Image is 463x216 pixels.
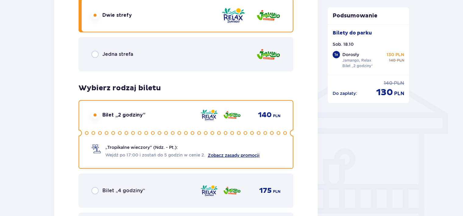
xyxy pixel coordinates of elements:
[342,63,373,69] p: Bilet „2 godziny”
[223,184,241,197] img: Jamango
[333,51,340,58] div: 1 x
[79,84,161,93] h3: Wybierz rodzaj biletu
[333,41,354,47] p: Sob. 18.10
[102,12,132,19] span: Dwie strefy
[258,110,272,120] span: 140
[397,58,404,63] span: PLN
[102,112,145,118] span: Bilet „2 godziny”
[333,30,372,36] p: Bilety do parku
[328,12,409,20] p: Podsumowanie
[208,153,260,158] a: Zobacz zasady promocji
[376,87,393,98] span: 130
[200,109,218,121] img: Relax
[333,90,357,96] p: Do zapłaty :
[342,52,359,58] p: Dorosły
[389,58,396,63] span: 140
[221,7,246,24] img: Relax
[102,51,133,58] span: Jedna strefa
[200,184,218,197] img: Relax
[273,113,281,119] span: PLN
[342,58,371,63] p: Jamango, Relax
[259,186,272,195] span: 175
[273,189,281,194] span: PLN
[105,144,178,150] span: „Tropikalne wieczory" (Ndz. - Pt.):
[256,7,281,24] img: Jamango
[102,187,145,194] span: Bilet „4 godziny”
[384,80,393,87] span: 140
[256,46,281,63] img: Jamango
[223,109,241,121] img: Jamango
[387,52,404,58] p: 130 PLN
[394,80,404,87] span: PLN
[105,152,205,158] span: Wejdź po 17:00 i zostań do 5 godzin w cenie 2.
[394,90,404,97] span: PLN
